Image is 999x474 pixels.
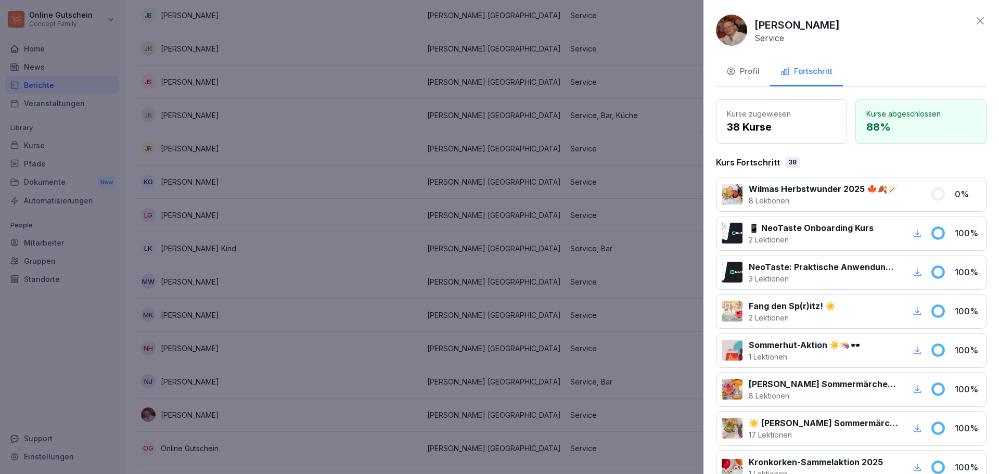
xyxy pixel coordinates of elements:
p: 3 Lektionen [749,273,898,284]
p: 8 Lektionen [749,390,898,401]
p: 88 % [866,119,976,135]
div: Fortschritt [780,66,832,78]
p: Kurse zugewiesen [727,108,836,119]
p: NeoTaste: Praktische Anwendung im Wilma Betrieb✨ [749,261,898,273]
p: 38 Kurse [727,119,836,135]
button: Profil [716,58,770,86]
p: ☀️ [PERSON_NAME] Sommermärchen 2025 - Speisen [749,417,898,429]
p: Sommerhut-Aktion ☀️👒🕶️ [749,339,861,351]
p: 0 % [955,188,981,200]
p: Fang den Sp(r)itz! ☀️ [749,300,836,312]
p: 100 % [955,344,981,356]
p: 1 Lektionen [749,351,861,362]
p: Kurse abgeschlossen [866,108,976,119]
p: 100 % [955,266,981,278]
p: [PERSON_NAME] [754,17,840,33]
p: 2 Lektionen [749,234,874,245]
p: 100 % [955,305,981,317]
p: Kurs Fortschritt [716,156,780,169]
p: Service [754,33,784,43]
p: 100 % [955,461,981,473]
p: 📱 NeoTaste Onboarding Kurs [749,222,874,234]
p: 2 Lektionen [749,312,836,323]
p: 17 Lektionen [749,429,898,440]
div: 38 [785,157,800,168]
p: 100 % [955,383,981,395]
p: 100 % [955,422,981,434]
div: Profil [726,66,760,78]
p: Wilmas Herbstwunder 2025 🍁🍂🪄 [749,183,898,195]
p: 8 Lektionen [749,195,898,206]
p: 100 % [955,227,981,239]
p: [PERSON_NAME] Sommermärchen 2025 - Getränke [749,378,898,390]
p: Kronkorken-Sammelaktion 2025 [749,456,883,468]
img: oav1sztitnw5ycfyih340kzn.png [716,15,747,46]
button: Fortschritt [770,58,843,86]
